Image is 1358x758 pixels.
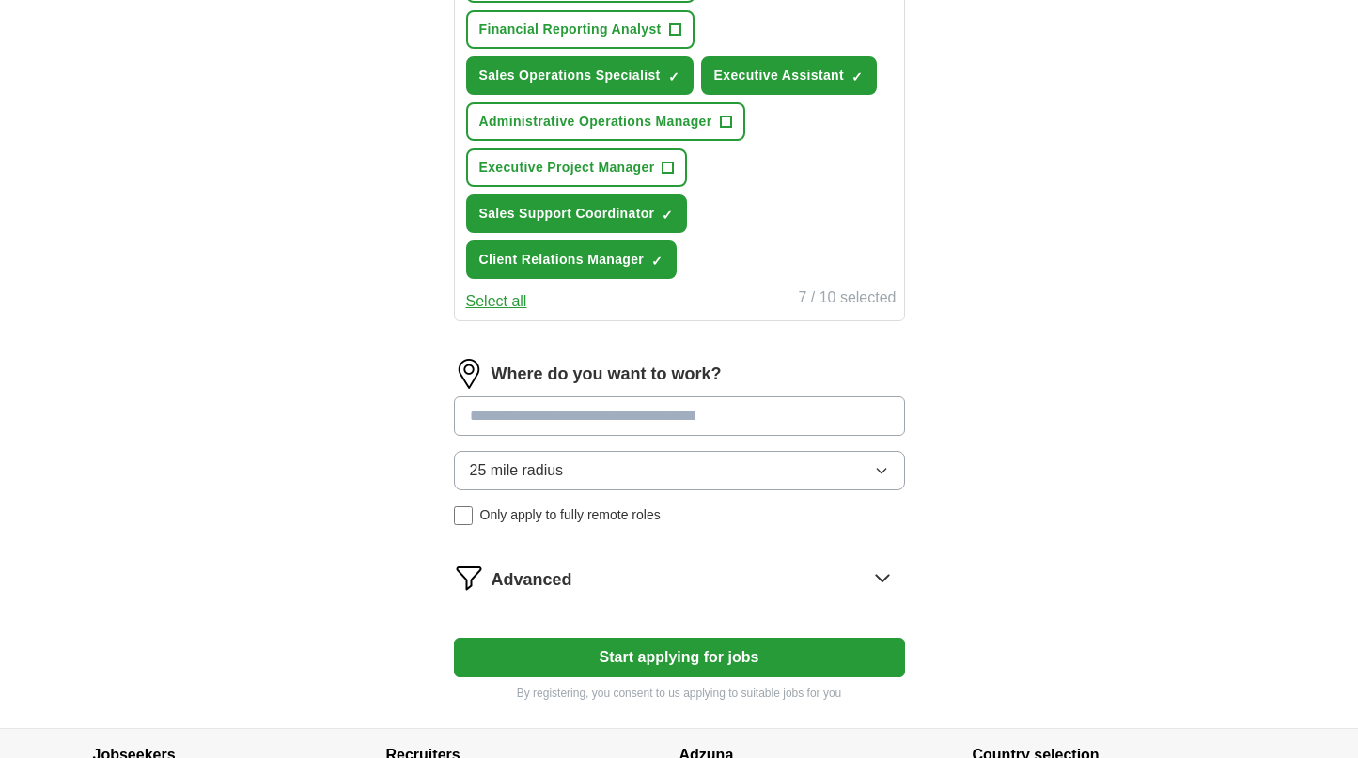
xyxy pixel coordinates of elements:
[479,158,655,178] span: Executive Project Manager
[466,194,688,233] button: Sales Support Coordinator✓
[466,290,527,313] button: Select all
[651,254,663,269] span: ✓
[492,362,722,387] label: Where do you want to work?
[479,66,661,85] span: Sales Operations Specialist
[454,638,905,677] button: Start applying for jobs
[454,506,473,525] input: Only apply to fully remote roles
[480,505,661,525] span: Only apply to fully remote roles
[479,250,645,270] span: Client Relations Manager
[466,240,678,279] button: Client Relations Manager✓
[851,70,863,85] span: ✓
[454,359,484,389] img: location.png
[479,204,655,224] span: Sales Support Coordinator
[662,208,673,223] span: ✓
[466,102,745,141] button: Administrative Operations Manager
[454,451,905,490] button: 25 mile radius
[466,56,694,95] button: Sales Operations Specialist✓
[454,563,484,593] img: filter
[466,10,695,49] button: Financial Reporting Analyst
[701,56,877,95] button: Executive Assistant✓
[668,70,679,85] span: ✓
[454,685,905,702] p: By registering, you consent to us applying to suitable jobs for you
[479,20,662,39] span: Financial Reporting Analyst
[714,66,844,85] span: Executive Assistant
[466,148,688,187] button: Executive Project Manager
[492,567,572,593] span: Advanced
[798,286,896,313] div: 7 / 10 selected
[470,459,564,482] span: 25 mile radius
[479,112,712,131] span: Administrative Operations Manager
